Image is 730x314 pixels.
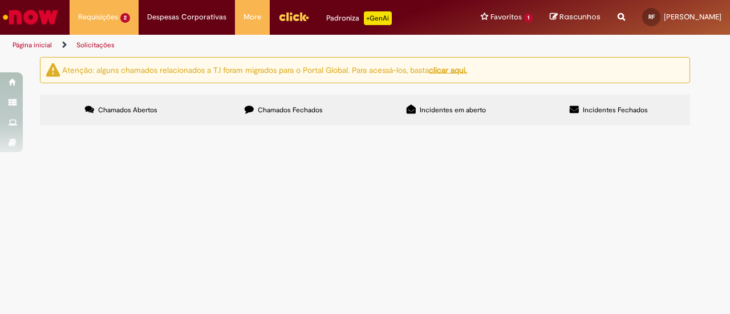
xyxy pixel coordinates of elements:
span: Favoritos [490,11,522,23]
a: Rascunhos [550,12,601,23]
span: [PERSON_NAME] [664,12,721,22]
img: ServiceNow [1,6,60,28]
img: click_logo_yellow_360x200.png [278,8,309,25]
ul: Trilhas de página [9,35,478,56]
span: 1 [524,13,533,23]
p: +GenAi [364,11,392,25]
a: Página inicial [13,40,52,50]
span: Rascunhos [559,11,601,22]
a: Solicitações [76,40,115,50]
span: Requisições [78,11,118,23]
span: Despesas Corporativas [147,11,226,23]
span: Incidentes em aberto [420,105,486,115]
span: RF [648,13,655,21]
a: clicar aqui. [429,64,467,75]
span: Incidentes Fechados [583,105,648,115]
span: More [244,11,261,23]
span: Chamados Fechados [258,105,323,115]
span: Chamados Abertos [98,105,157,115]
div: Padroniza [326,11,392,25]
ng-bind-html: Atenção: alguns chamados relacionados a T.I foram migrados para o Portal Global. Para acessá-los,... [62,64,467,75]
span: 2 [120,13,130,23]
